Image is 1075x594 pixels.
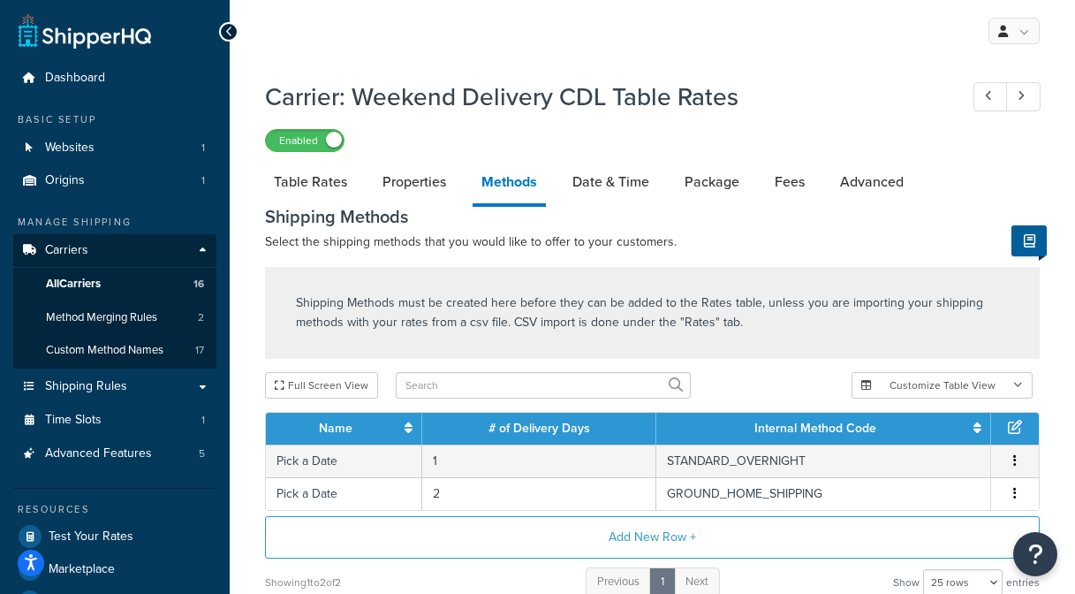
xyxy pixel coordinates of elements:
span: 1 [201,413,205,428]
a: Advanced Features5 [13,438,216,470]
li: Custom Method Names [13,334,216,367]
a: Date & Time [564,161,658,203]
span: 1 [201,173,205,188]
a: Marketplace [13,553,216,585]
a: Websites1 [13,132,216,164]
p: Shipping Methods must be created here before they can be added to the Rates table, unless you are... [296,293,1009,332]
a: Internal Method Code [754,419,876,438]
span: 2 [198,310,204,325]
span: Method Merging Rules [46,310,157,325]
a: Methods [473,161,546,207]
a: Name [319,419,352,438]
a: Next Record [1006,82,1041,111]
span: Custom Method Names [46,343,163,358]
div: Basic Setup [13,112,216,127]
button: Open Resource Center [1013,532,1057,576]
th: # of Delivery Days [422,413,655,445]
a: Time Slots1 [13,404,216,437]
td: Pick a Date [266,477,422,510]
a: Fees [766,161,814,203]
a: Advanced [831,161,912,203]
li: Time Slots [13,404,216,437]
h1: Carrier: Weekend Delivery CDL Table Rates [265,80,941,114]
a: AllCarriers16 [13,268,216,301]
label: Enabled [266,130,344,151]
p: Select the shipping methods that you would like to offer to your customers. [265,232,1040,253]
td: STANDARD_OVERNIGHT [656,445,991,477]
a: Method Merging Rules2 [13,301,216,334]
button: Add New Row + [265,516,1040,559]
div: Resources [13,502,216,517]
span: Advanced Features [45,446,152,461]
span: Next [685,573,708,590]
button: Customize Table View [852,372,1033,399]
span: Time Slots [45,413,102,428]
span: Shipping Rules [45,379,127,394]
a: Dashboard [13,62,216,95]
h3: Shipping Methods [265,207,1040,226]
li: Origins [13,164,216,197]
span: Test Your Rates [49,529,133,544]
span: Previous [597,573,640,590]
a: Package [676,161,748,203]
span: All Carriers [46,277,101,292]
a: Table Rates [265,161,356,203]
td: Pick a Date [266,445,422,477]
span: Websites [45,141,95,156]
li: Advanced Features [13,438,216,470]
td: GROUND_HOME_SHIPPING [656,477,991,510]
td: 2 [422,477,655,510]
a: Origins1 [13,164,216,197]
span: 5 [199,446,205,461]
span: 1 [201,141,205,156]
a: Previous Record [973,82,1008,111]
td: 1 [422,445,655,477]
a: Custom Method Names17 [13,334,216,367]
a: Shipping Rules [13,370,216,403]
span: 17 [195,343,204,358]
a: Carriers [13,234,216,267]
button: Show Help Docs [1011,225,1047,256]
span: Origins [45,173,85,188]
li: Websites [13,132,216,164]
input: Search [396,372,691,399]
li: Method Merging Rules [13,301,216,334]
span: Carriers [45,243,88,258]
a: Properties [374,161,455,203]
button: Full Screen View [265,372,378,399]
a: Test Your Rates [13,521,216,552]
span: 16 [193,277,204,292]
div: Manage Shipping [13,215,216,230]
span: Dashboard [45,71,105,86]
span: Marketplace [49,562,115,577]
li: Carriers [13,234,216,369]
